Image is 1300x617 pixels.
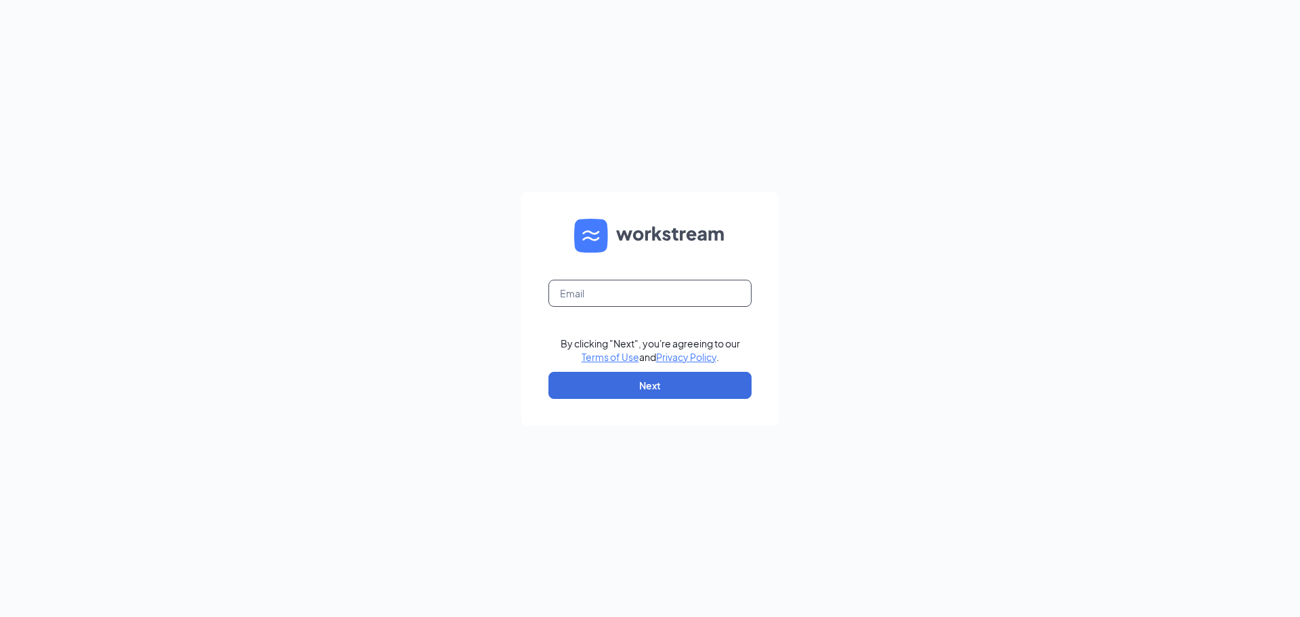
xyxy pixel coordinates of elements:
[561,337,740,364] div: By clicking "Next", you're agreeing to our and .
[548,280,752,307] input: Email
[574,219,726,253] img: WS logo and Workstream text
[548,372,752,399] button: Next
[582,351,639,363] a: Terms of Use
[656,351,716,363] a: Privacy Policy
